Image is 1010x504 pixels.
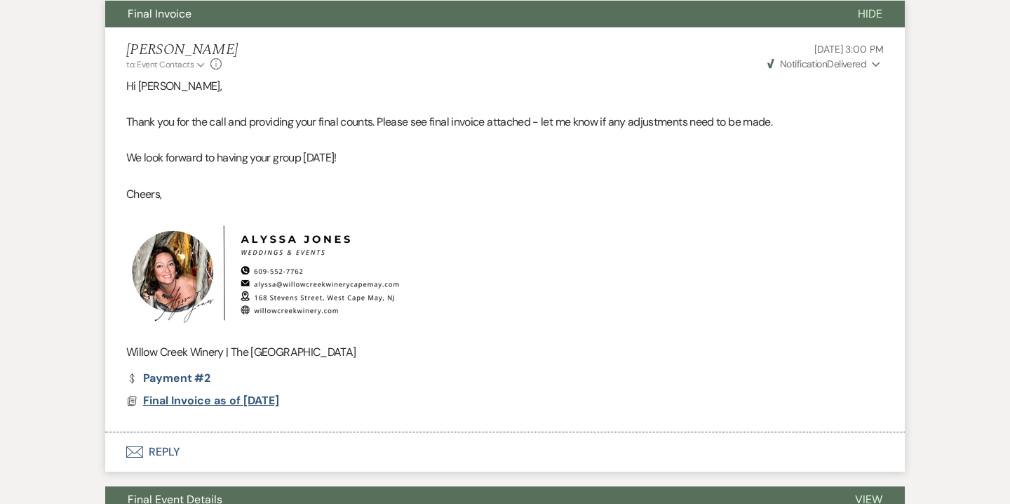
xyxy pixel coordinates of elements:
[126,343,884,362] p: Willow Creek Winery | The [GEOGRAPHIC_DATA]
[128,6,191,21] span: Final Invoice
[780,58,827,70] span: Notification
[126,58,207,71] button: to: Event Contacts
[126,41,238,59] h5: [PERSON_NAME]
[126,149,884,167] p: We look forward to having your group [DATE]!
[105,432,905,472] button: Reply
[126,77,884,95] p: Hi [PERSON_NAME],
[767,58,867,70] span: Delivered
[765,57,884,72] button: NotificationDelivered
[105,1,835,27] button: Final Invoice
[126,59,194,70] span: to: Event Contacts
[126,185,884,204] p: Cheers,
[143,393,279,408] span: Final Invoice as of [DATE]
[835,1,905,27] button: Hide
[143,392,283,409] button: Final Invoice as of [DATE]
[858,6,882,21] span: Hide
[126,113,884,131] p: Thank you for the call and providing your final counts. Please see final invoice attached - let m...
[814,43,884,55] span: [DATE] 3:00 PM
[126,373,210,384] a: Payment #2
